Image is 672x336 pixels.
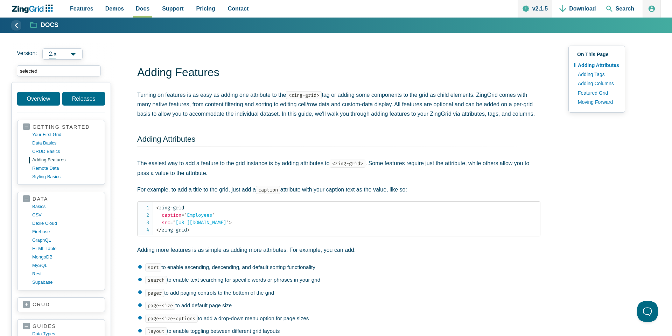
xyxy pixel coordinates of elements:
span: < [156,205,159,211]
input: search input [17,65,101,76]
a: getting started [23,124,99,130]
a: crud [23,301,99,308]
span: zing-grid [156,205,184,211]
code: page-size [145,302,175,310]
a: Releases [62,92,105,106]
span: > [229,220,232,226]
h1: Adding Features [137,65,540,81]
span: = [170,220,173,226]
a: CRUD basics [32,147,99,156]
a: basics [32,202,99,211]
a: adding features [32,156,99,164]
a: styling basics [32,173,99,181]
a: your first grid [32,130,99,139]
a: firebase [32,228,99,236]
code: <zing-grid> [330,160,365,168]
a: Featured Grid [574,88,619,98]
code: sort [145,263,161,271]
p: Adding more features is as simple as adding more attributes. For example, you can add: [137,245,540,255]
span: Pricing [196,4,215,13]
a: rest [32,270,99,278]
a: data [23,196,99,202]
code: caption [256,186,280,194]
li: to enable ascending, descending, and default sorting functionality [138,263,540,271]
a: Adding Attributes [574,61,619,70]
a: Adding Tags [574,70,619,79]
li: to add a drop-down menu option for page sizes [138,314,540,323]
span: </ [156,227,162,233]
span: src [162,220,170,226]
li: to add default page size [138,301,540,310]
code: page-size-options [145,315,198,323]
span: " [184,212,187,218]
span: Contact [228,4,249,13]
a: HTML table [32,244,99,253]
strong: Docs [41,22,58,28]
a: guides [23,323,99,330]
code: <zing-grid> [286,91,322,99]
code: layout [145,327,167,335]
p: Turning on features is as easy as adding one attribute to the tag or adding some components to th... [137,90,540,119]
li: to enable text searching for specific words or phrases in your grid [138,276,540,284]
p: The easiest way to add a feature to the grid instance is by adding attributes to . Some features ... [137,159,540,177]
span: " [226,220,229,226]
span: " [173,220,176,226]
a: Adding Columns [574,79,619,88]
code: pager [145,289,164,297]
span: Support [162,4,183,13]
a: CSV [32,211,99,219]
li: to add paging controls to the bottom of the grid [138,289,540,297]
a: MongoDB [32,253,99,261]
span: = [181,212,184,218]
span: Docs [136,4,149,13]
a: remote data [32,164,99,173]
span: [URL][DOMAIN_NAME] [170,220,229,226]
code: search [145,276,167,284]
a: MySQL [32,261,99,270]
a: supabase [32,278,99,287]
a: GraphQL [32,236,99,244]
a: data basics [32,139,99,147]
span: " [212,212,215,218]
label: Versions [17,48,111,60]
span: zing-grid [156,227,187,233]
a: Overview [17,92,60,106]
span: Features [70,4,93,13]
a: Adding Attributes [137,135,195,143]
a: Moving Forward [574,98,619,107]
a: ZingChart Logo. Click to return to the homepage [11,5,56,13]
span: Employees [181,212,215,218]
a: dexie cloud [32,219,99,228]
p: For example, to add a title to the grid, just add a attribute with your caption text as the value... [137,185,540,194]
a: Docs [30,21,58,29]
span: Demos [105,4,124,13]
iframe: Help Scout Beacon - Open [637,301,658,322]
span: Version: [17,48,37,60]
li: to enable toggling between different grid layouts [138,327,540,335]
span: caption [162,212,181,218]
span: > [187,227,190,233]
